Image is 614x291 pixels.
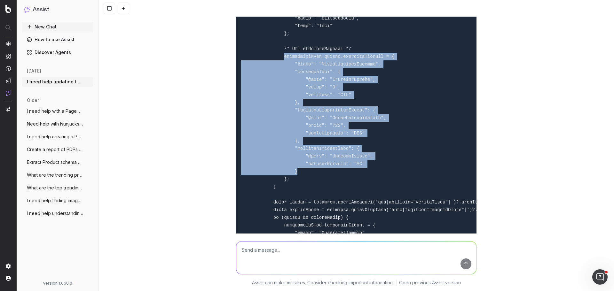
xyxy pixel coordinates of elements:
[24,6,30,12] img: Assist
[27,146,83,153] span: Create a report of PDPs and whether they
[22,77,93,87] button: I need help updating the below JS script
[399,280,461,286] a: Open previous Assist version
[27,159,83,165] span: Extract Product schema markup for this p
[22,119,93,129] button: Need help with Nunjucks to use for avail
[6,276,11,281] img: My account
[27,97,39,103] span: older
[22,195,93,206] button: I need help finding images with missing
[6,66,11,71] img: Activation
[27,172,83,178] span: What are the trending products for the u
[6,107,10,111] img: Switch project
[27,134,83,140] span: I need help creating a PageWorker optimi
[22,132,93,142] button: I need help creating a PageWorker optimi
[6,264,11,269] img: Setting
[22,170,93,180] button: What are the trending products for the u
[592,269,608,285] iframe: Intercom live chat
[27,185,83,191] span: What are the top trending products for 2
[22,22,93,32] button: New Chat
[6,90,11,96] img: Assist
[27,121,83,127] span: Need help with Nunjucks to use for avail
[6,78,11,83] img: Studio
[27,210,83,217] span: I need help understanding the reason beh
[22,157,93,167] button: Extract Product schema markup for this p
[22,208,93,218] button: I need help understanding the reason beh
[24,5,91,14] button: Assist
[6,41,11,46] img: Analytics
[27,108,83,114] span: I need help with a PageWorkers optimisat
[24,281,91,286] div: version: 1.660.0
[5,5,11,13] img: Botify logo
[27,68,41,74] span: [DATE]
[22,183,93,193] button: What are the top trending products for 2
[22,47,93,57] a: Discover Agents
[27,197,83,204] span: I need help finding images with missing
[6,53,11,59] img: Intelligence
[33,5,49,14] h1: Assist
[252,280,394,286] p: Assist can make mistakes. Consider checking important information.
[22,34,93,45] a: How to use Assist
[22,144,93,155] button: Create a report of PDPs and whether they
[22,106,93,116] button: I need help with a PageWorkers optimisat
[27,79,83,85] span: I need help updating the below JS script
